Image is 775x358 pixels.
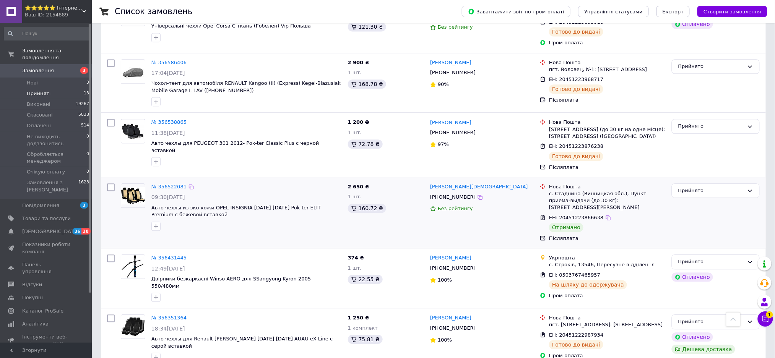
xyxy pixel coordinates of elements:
[27,133,86,147] span: Не виходить додзвонитись
[549,321,666,328] div: пгт. [STREET_ADDRESS]: [STREET_ADDRESS]
[121,317,145,336] img: Фото товару
[121,119,145,143] a: Фото товару
[549,340,603,349] div: Готово до видачі
[678,258,744,266] div: Прийнято
[151,23,311,29] span: Універсальні чехли Opel Corsa C ткань (Гобелен) Vip Польша
[151,80,341,93] a: Чохол-тент для автомобіля RENAULT Kangoo (II) (Express) Kegel-Blazusiak Mobile Garage L LAV ([PHO...
[430,130,476,135] span: [PHONE_NUMBER]
[25,5,82,11] span: ⭐️⭐️⭐️⭐️⭐️ Інтернет-магазин "Autoval"
[80,67,88,74] span: 3
[4,27,90,40] input: Пошук
[549,66,666,73] div: пгт. Воловец, №1: [STREET_ADDRESS]
[348,325,378,331] span: 1 комплект
[704,9,761,15] span: Створити замовлення
[121,187,145,205] img: Фото товару
[678,187,744,195] div: Прийнято
[22,321,49,327] span: Аналітика
[86,151,89,165] span: 0
[549,272,600,278] span: ЕН: 0503767465957
[549,280,627,289] div: На шляху до одержувача
[678,318,744,326] div: Прийнято
[121,123,145,139] img: Фото товару
[549,119,666,126] div: Нова Пошта
[549,223,583,232] div: Отримано
[22,228,79,235] span: [DEMOGRAPHIC_DATA]
[27,151,86,165] span: Обробляється менеджером
[430,70,476,75] span: [PHONE_NUMBER]
[81,228,90,235] span: 38
[672,19,713,29] div: Оплачено
[22,334,71,347] span: Інструменти веб-майстра та SEO
[678,63,744,71] div: Прийнято
[86,79,89,86] span: 3
[549,143,603,149] span: ЕН: 20451223876238
[121,60,145,83] img: Фото товару
[348,315,369,321] span: 1 250 ₴
[549,126,666,140] div: [STREET_ADDRESS] (до 30 кг на одне місце): [STREET_ADDRESS] ([GEOGRAPHIC_DATA])
[73,228,81,235] span: 36
[549,254,666,261] div: Укрпошта
[151,336,333,349] span: Авто чехлы для Renault [PERSON_NAME] [DATE]-[DATE] AUAU eX-Line с серой вставкой
[151,70,185,76] span: 17:04[DATE]
[22,215,71,222] span: Товари та послуги
[151,119,187,125] a: № 356538865
[348,335,383,344] div: 75.81 ₴
[549,19,603,25] span: ЕН: 20451223893916
[348,194,362,199] span: 1 шт.
[430,325,476,331] span: [PHONE_NUMBER]
[27,168,65,175] span: Очікую оплату
[348,70,362,75] span: 1 шт.
[462,6,570,17] button: Завантажити звіт по пром-оплаті
[81,122,89,129] span: 514
[584,9,643,15] span: Управління статусами
[348,79,386,89] div: 168.78 ₴
[151,255,187,261] a: № 356431445
[690,8,767,14] a: Створити замовлення
[151,130,185,136] span: 11:38[DATE]
[766,311,773,318] span: 1
[697,6,767,17] button: Створити замовлення
[438,141,449,147] span: 97%
[22,202,59,209] span: Повідомлення
[27,79,38,86] span: Нові
[121,254,145,279] a: Фото товару
[672,345,735,354] div: Дешева доставка
[430,119,471,126] a: [PERSON_NAME]
[86,133,89,147] span: 0
[578,6,649,17] button: Управління статусами
[430,194,476,200] span: [PHONE_NUMBER]
[348,60,369,65] span: 2 900 ₴
[121,59,145,84] a: Фото товару
[348,204,386,213] div: 160.72 ₴
[151,60,187,65] a: № 356586406
[151,140,319,153] span: Авто чехлы для PEUGEOT 301 2012- Pok-ter Classic Plus с черной вставкой
[430,59,471,66] a: [PERSON_NAME]
[549,235,666,242] div: Післяплата
[348,275,383,284] div: 22.55 ₴
[86,168,89,175] span: 0
[151,326,185,332] span: 18:34[DATE]
[151,276,313,289] a: Двірники безкаркасні Winso AERO для SSangyong Kyron 2005- 550/480мм
[549,190,666,211] div: с. Стадница (Винницкая обл.), Пункт приема-выдачи (до 30 кг): [STREET_ADDRESS][PERSON_NAME]
[549,39,666,46] div: Пром-оплата
[348,265,362,271] span: 1 шт.
[348,119,369,125] span: 1 200 ₴
[430,254,471,262] a: [PERSON_NAME]
[468,8,564,15] span: Завантажити звіт по пром-оплаті
[758,311,773,327] button: Чат з покупцем1
[22,281,42,288] span: Відгуки
[78,179,89,193] span: 1628
[549,84,603,94] div: Готово до видачі
[121,314,145,339] a: Фото товару
[549,97,666,104] div: Післяплата
[151,205,321,218] a: Авто чехлы из эко кожи OPEL INSIGNIA [DATE]-[DATE] Pok-ter ELIT Premium с бежевой вставкой
[438,81,449,87] span: 90%
[27,112,53,118] span: Скасовані
[22,47,92,61] span: Замовлення та повідомлення
[549,215,603,220] span: ЕН: 20451223866638
[549,292,666,299] div: Пром-оплата
[663,9,684,15] span: Експорт
[438,206,473,211] span: Без рейтингу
